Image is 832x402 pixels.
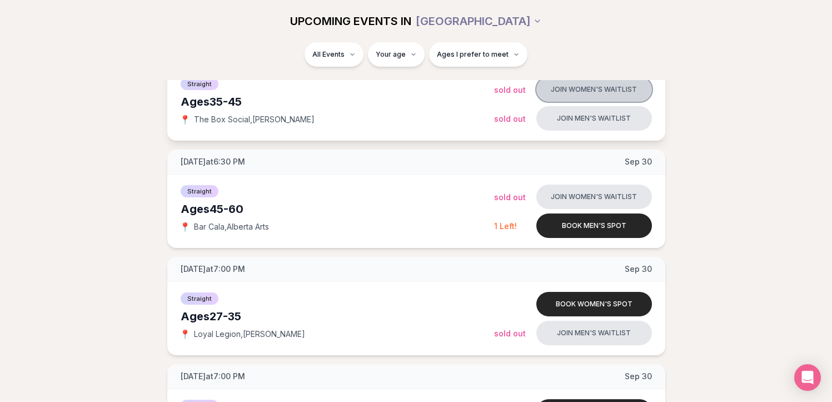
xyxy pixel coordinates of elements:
span: Bar Cala , Alberta Arts [194,221,269,232]
span: Sold Out [494,85,526,95]
span: Straight [181,292,218,305]
span: [DATE] at 7:00 PM [181,371,245,382]
span: Sold Out [494,114,526,123]
span: [DATE] at 6:30 PM [181,156,245,167]
span: 1 Left! [494,221,517,231]
span: Straight [181,185,218,197]
button: Join women's waitlist [536,185,652,209]
span: Loyal Legion , [PERSON_NAME] [194,329,305,340]
button: Your age [368,42,425,67]
span: Sep 30 [625,156,652,167]
div: Ages 27-35 [181,309,494,324]
span: Your age [376,50,406,59]
div: Ages 35-45 [181,94,494,110]
button: All Events [305,42,363,67]
span: Sep 30 [625,371,652,382]
button: [GEOGRAPHIC_DATA] [416,9,542,33]
span: Straight [181,78,218,90]
span: 📍 [181,115,190,124]
span: 📍 [181,222,190,231]
button: Ages I prefer to meet [429,42,527,67]
div: Open Intercom Messenger [794,364,821,391]
span: All Events [312,50,345,59]
span: Sold Out [494,192,526,202]
span: Ages I prefer to meet [437,50,509,59]
span: Sold Out [494,329,526,338]
button: Join men's waitlist [536,321,652,345]
span: UPCOMING EVENTS IN [290,13,411,29]
span: Sep 30 [625,264,652,275]
button: Join men's waitlist [536,106,652,131]
span: [DATE] at 7:00 PM [181,264,245,275]
div: Ages 45-60 [181,201,494,217]
button: Book men's spot [536,214,652,238]
span: 📍 [181,330,190,339]
button: Join women's waitlist [536,77,652,102]
span: The Box Social , [PERSON_NAME] [194,114,315,125]
button: Book women's spot [536,292,652,316]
